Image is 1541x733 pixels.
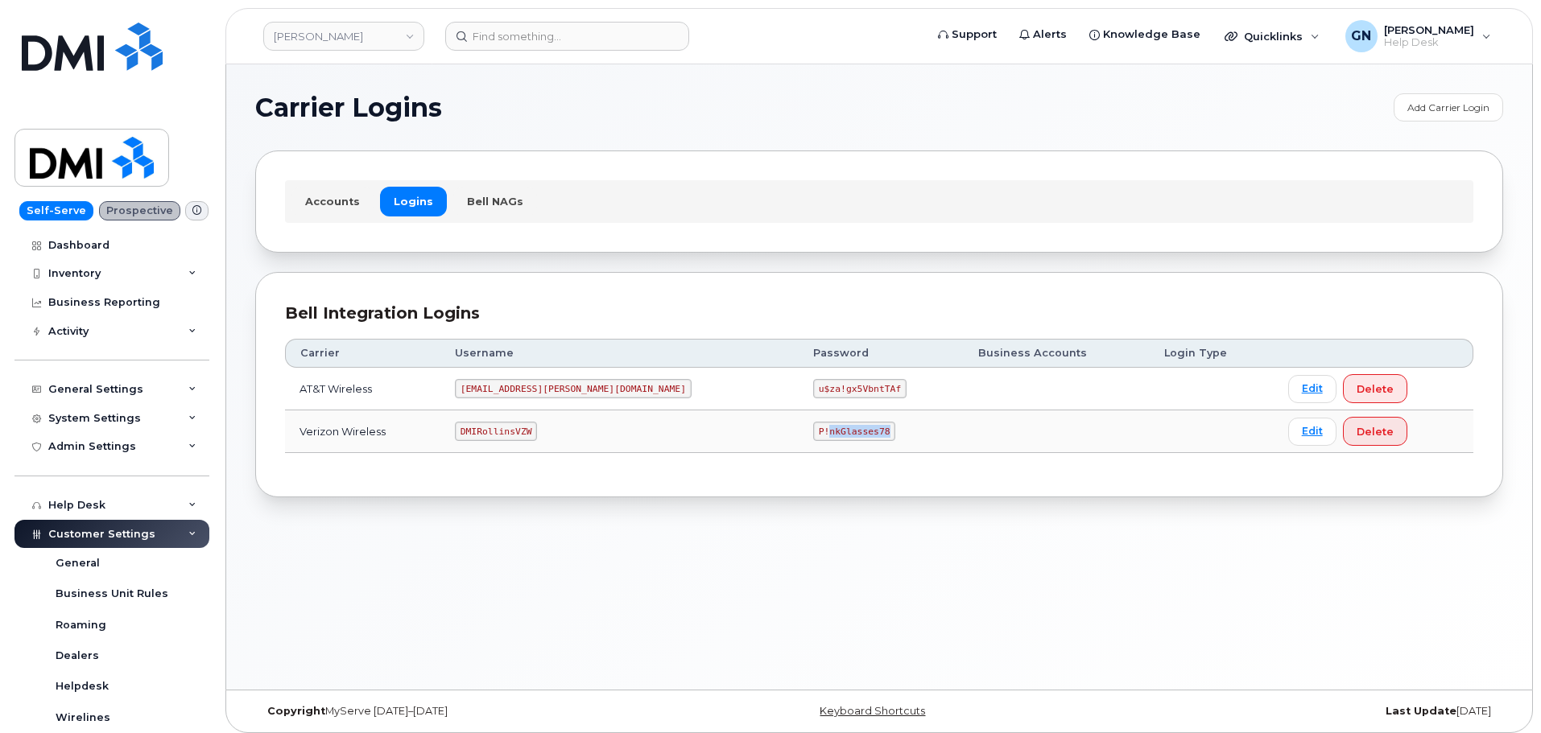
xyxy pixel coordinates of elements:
a: Edit [1288,418,1336,446]
a: Accounts [291,187,374,216]
a: Add Carrier Login [1394,93,1503,121]
strong: Last Update [1386,705,1456,717]
button: Delete [1343,374,1407,403]
code: P!nkGlasses78 [813,422,895,441]
th: Business Accounts [964,339,1150,368]
a: Logins [380,187,447,216]
strong: Copyright [267,705,325,717]
span: Carrier Logins [255,96,442,120]
a: Bell NAGs [453,187,537,216]
th: Password [799,339,964,368]
a: Keyboard Shortcuts [820,705,925,717]
button: Delete [1343,417,1407,446]
a: Edit [1288,375,1336,403]
td: Verizon Wireless [285,410,440,453]
span: Delete [1357,381,1394,397]
th: Login Type [1150,339,1274,368]
div: [DATE] [1087,705,1503,718]
td: AT&T Wireless [285,368,440,410]
div: MyServe [DATE]–[DATE] [255,705,671,718]
th: Carrier [285,339,440,368]
code: [EMAIL_ADDRESS][PERSON_NAME][DOMAIN_NAME] [455,379,692,398]
code: DMIRollinsVZW [455,422,537,441]
div: Bell Integration Logins [285,302,1473,325]
span: Delete [1357,424,1394,439]
code: u$za!gx5VbntTAf [813,379,907,398]
th: Username [440,339,799,368]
